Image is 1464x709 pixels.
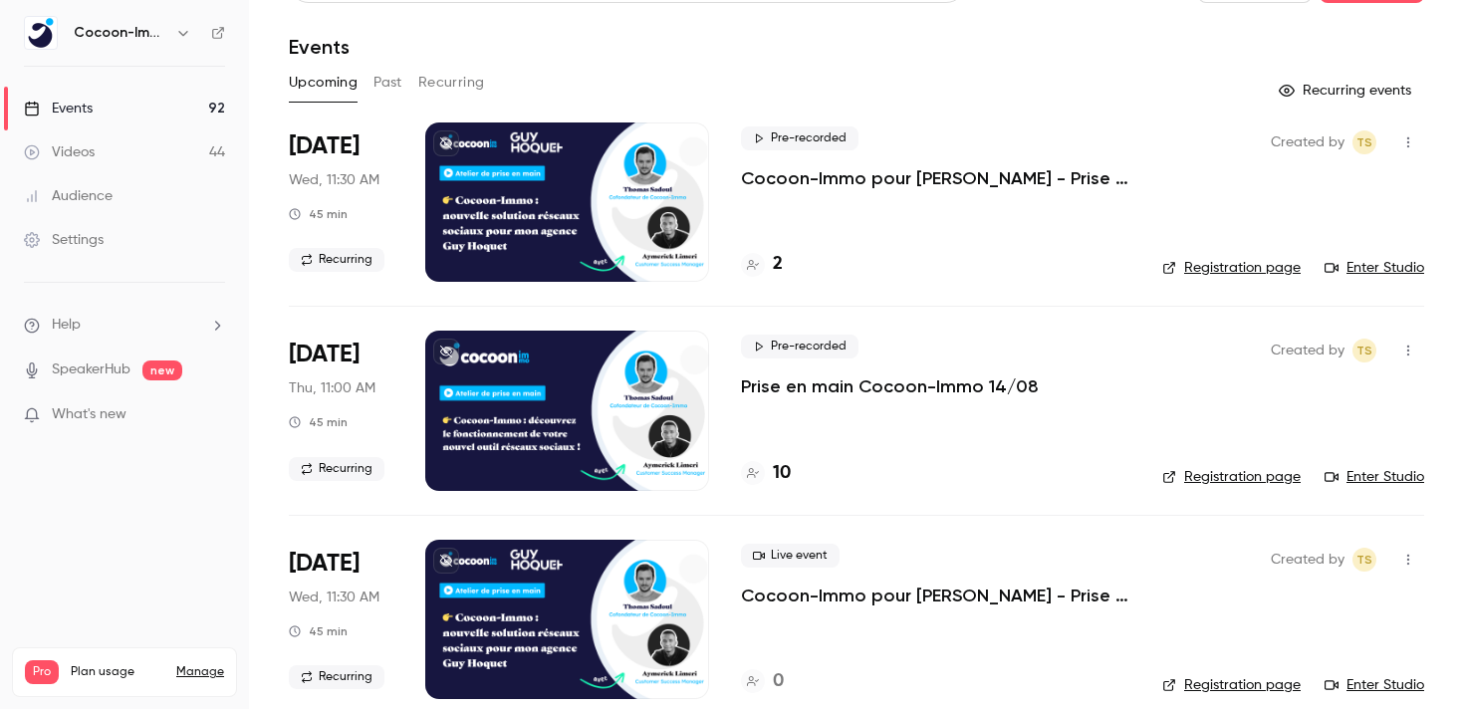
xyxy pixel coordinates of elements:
span: Pre-recorded [741,126,858,150]
span: Wed, 11:30 AM [289,588,379,607]
div: 45 min [289,414,348,430]
span: Help [52,315,81,336]
button: Recurring events [1270,75,1424,107]
div: Events [24,99,93,118]
button: Past [373,67,402,99]
iframe: Noticeable Trigger [201,406,225,424]
span: Pro [25,660,59,684]
a: 0 [741,668,784,695]
span: Thomas Sadoul [1352,339,1376,362]
span: TS [1356,548,1372,572]
span: Recurring [289,248,384,272]
span: TS [1356,339,1372,362]
span: Plan usage [71,664,164,680]
a: SpeakerHub [52,359,130,380]
div: Aug 27 Wed, 11:30 AM (Europe/Paris) [289,540,393,699]
div: Videos [24,142,95,162]
a: Registration page [1162,467,1301,487]
a: Cocoon-Immo pour [PERSON_NAME] - Prise en main [741,584,1130,607]
a: Enter Studio [1325,675,1424,695]
a: 2 [741,251,783,278]
span: Recurring [289,665,384,689]
a: Registration page [1162,258,1301,278]
li: help-dropdown-opener [24,315,225,336]
a: Manage [176,664,224,680]
h4: 0 [773,668,784,695]
div: Aug 14 Thu, 11:00 AM (Europe/Paris) [289,331,393,490]
img: Cocoon-Immo [25,17,57,49]
a: Enter Studio [1325,258,1424,278]
a: 10 [741,460,791,487]
span: [DATE] [289,548,360,580]
button: Upcoming [289,67,358,99]
h4: 10 [773,460,791,487]
a: Enter Studio [1325,467,1424,487]
span: TS [1356,130,1372,154]
span: new [142,360,182,380]
span: Thomas Sadoul [1352,548,1376,572]
div: Aug 13 Wed, 11:30 AM (Europe/Paris) [289,122,393,282]
span: Created by [1271,130,1344,154]
div: 45 min [289,623,348,639]
span: Created by [1271,548,1344,572]
h6: Cocoon-Immo [74,23,167,43]
a: Registration page [1162,675,1301,695]
span: Live event [741,544,840,568]
h1: Events [289,35,350,59]
div: Settings [24,230,104,250]
a: Cocoon-Immo pour [PERSON_NAME] - Prise en main [741,166,1130,190]
span: Created by [1271,339,1344,362]
div: 45 min [289,206,348,222]
div: Audience [24,186,113,206]
span: Recurring [289,457,384,481]
span: What's new [52,404,126,425]
a: Prise en main Cocoon-Immo 14/08 [741,374,1039,398]
span: Thu, 11:00 AM [289,378,375,398]
span: [DATE] [289,339,360,370]
span: Wed, 11:30 AM [289,170,379,190]
span: [DATE] [289,130,360,162]
span: Thomas Sadoul [1352,130,1376,154]
span: Pre-recorded [741,335,858,358]
button: Recurring [418,67,485,99]
h4: 2 [773,251,783,278]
